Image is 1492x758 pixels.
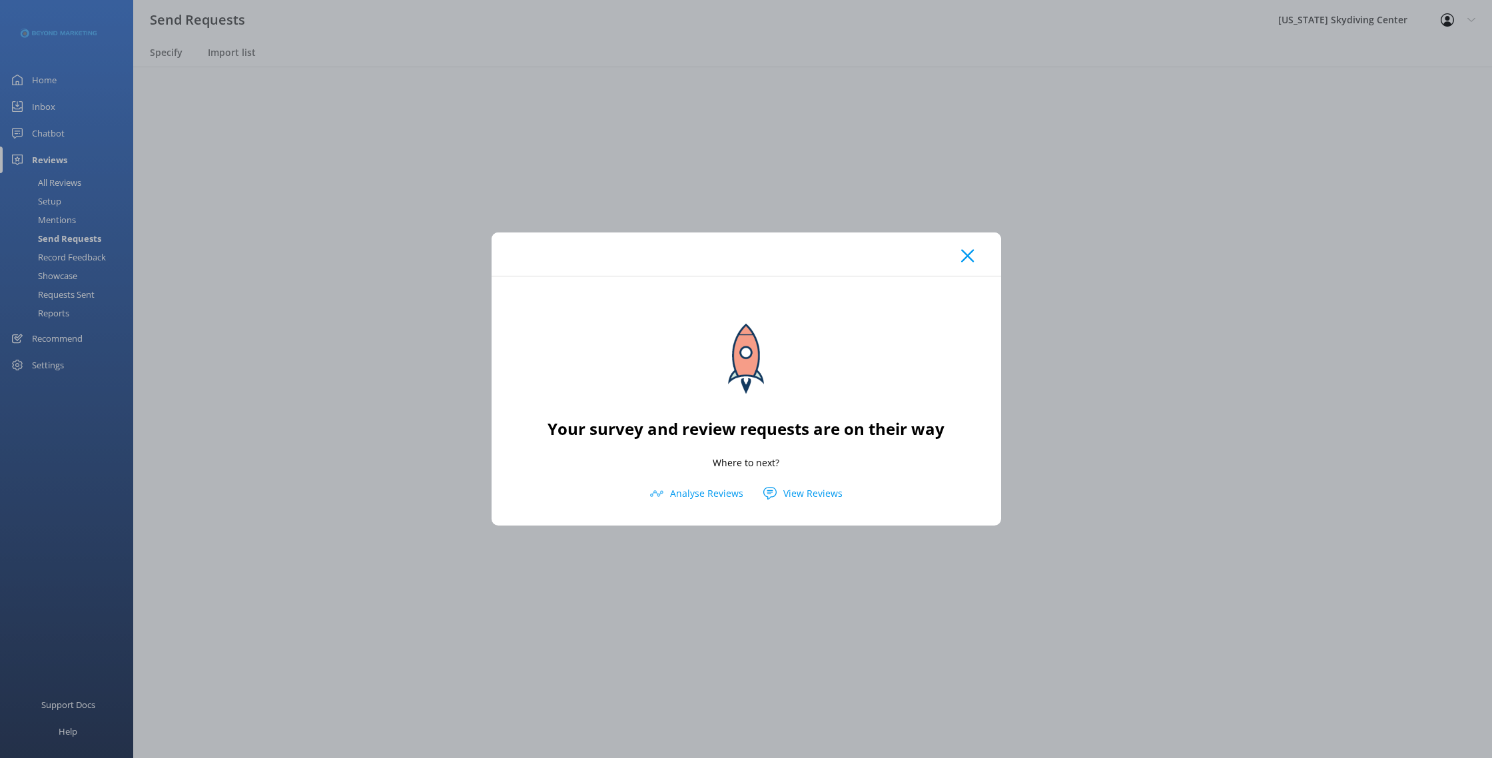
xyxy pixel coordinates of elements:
[548,416,944,442] h2: Your survey and review requests are on their way
[686,296,806,416] img: sending...
[640,484,753,504] button: Analyse Reviews
[961,249,974,262] button: Close
[753,484,853,504] button: View Reviews
[713,456,779,470] p: Where to next?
